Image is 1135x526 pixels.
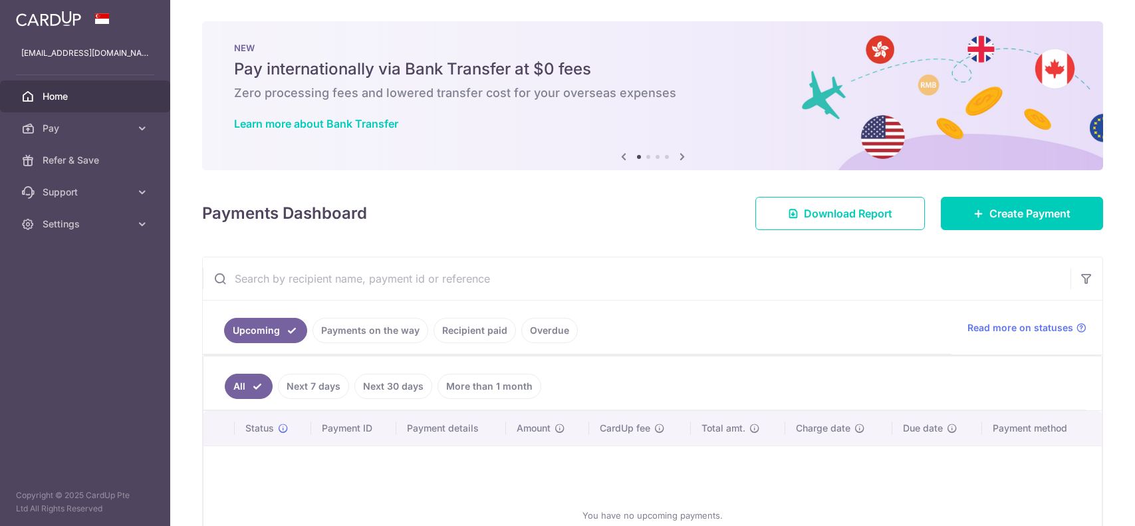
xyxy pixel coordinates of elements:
[941,197,1103,230] a: Create Payment
[225,374,273,399] a: All
[224,318,307,343] a: Upcoming
[234,43,1071,53] p: NEW
[521,318,578,343] a: Overdue
[43,90,130,103] span: Home
[43,217,130,231] span: Settings
[234,59,1071,80] h5: Pay internationally via Bank Transfer at $0 fees
[203,257,1071,300] input: Search by recipient name, payment id or reference
[43,186,130,199] span: Support
[43,122,130,135] span: Pay
[354,374,432,399] a: Next 30 days
[701,422,745,435] span: Total amt.
[755,197,925,230] a: Download Report
[43,154,130,167] span: Refer & Save
[313,318,428,343] a: Payments on the way
[311,411,396,446] th: Payment ID
[21,47,149,60] p: [EMAIL_ADDRESS][DOMAIN_NAME]
[202,201,367,225] h4: Payments Dashboard
[234,117,398,130] a: Learn more about Bank Transfer
[967,321,1086,334] a: Read more on statuses
[278,374,349,399] a: Next 7 days
[982,411,1102,446] th: Payment method
[600,422,650,435] span: CardUp fee
[967,321,1073,334] span: Read more on statuses
[202,21,1103,170] img: Bank transfer banner
[234,85,1071,101] h6: Zero processing fees and lowered transfer cost for your overseas expenses
[796,422,850,435] span: Charge date
[517,422,551,435] span: Amount
[903,422,943,435] span: Due date
[245,422,274,435] span: Status
[434,318,516,343] a: Recipient paid
[989,205,1071,221] span: Create Payment
[396,411,507,446] th: Payment details
[438,374,541,399] a: More than 1 month
[804,205,892,221] span: Download Report
[16,11,81,27] img: CardUp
